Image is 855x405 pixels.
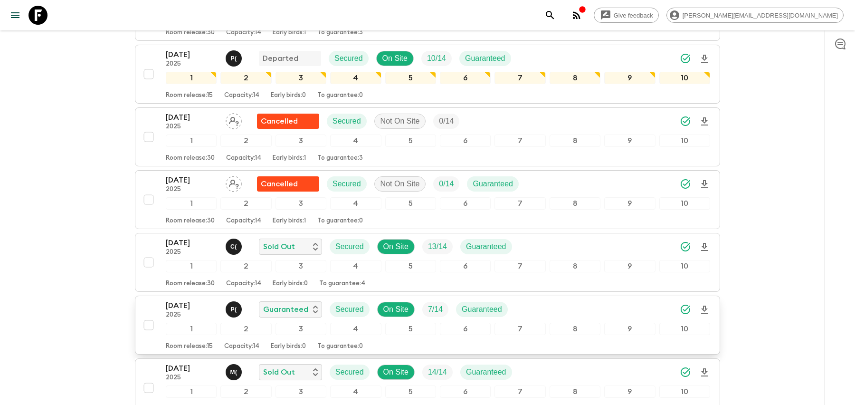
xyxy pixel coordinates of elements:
div: 10 [659,135,710,147]
button: [DATE]2025Assign pack leaderFlash Pack cancellationSecuredNot On SiteTrip Fill12345678910Room rel... [135,107,720,166]
span: Assign pack leader [226,179,242,186]
svg: Download Onboarding [699,179,710,190]
span: [PERSON_NAME][EMAIL_ADDRESS][DOMAIN_NAME] [677,12,843,19]
div: 8 [550,72,600,84]
div: Secured [327,114,367,129]
div: 3 [275,72,326,84]
div: 5 [385,323,436,335]
div: 5 [385,386,436,398]
div: 2 [220,323,271,335]
p: Room release: 30 [166,217,215,225]
p: Cancelled [261,116,298,127]
button: menu [6,6,25,25]
div: 6 [440,72,491,84]
p: Room release: 30 [166,29,215,37]
p: Capacity: 14 [226,217,261,225]
span: Meaw (Sawitri) Karnsomthorn [226,367,244,375]
p: Guaranteed [263,304,308,315]
p: Room release: 30 [166,154,215,162]
p: 2025 [166,186,218,193]
div: Secured [329,51,369,66]
p: Sold Out [263,241,295,252]
div: 7 [494,260,545,272]
div: 1 [166,72,217,84]
div: 4 [330,72,381,84]
div: Not On Site [374,176,426,192]
svg: Download Onboarding [699,53,710,65]
div: 8 [550,323,600,335]
p: Secured [332,178,361,190]
div: 2 [220,386,271,398]
p: Capacity: 14 [226,280,261,288]
p: To guarantee: 4 [319,280,365,288]
p: Capacity: 14 [224,343,259,350]
div: Trip Fill [422,302,448,317]
p: Secured [334,53,363,64]
div: Trip Fill [433,114,459,129]
button: [DATE]2025Can (Jeerawut) MapromjaiSold OutSecuredOn SiteTrip FillGuaranteed12345678910Room releas... [135,233,720,292]
div: 8 [550,197,600,210]
div: 4 [330,197,381,210]
span: Pooky (Thanaphan) Kerdyoo [226,53,244,61]
p: 2025 [166,374,218,382]
p: 13 / 14 [428,241,447,252]
p: Guaranteed [462,304,502,315]
div: Trip Fill [422,365,453,380]
div: 3 [275,260,326,272]
div: Secured [330,302,370,317]
p: [DATE] [166,300,218,311]
div: 5 [385,135,436,147]
p: Not On Site [380,116,420,127]
div: Secured [330,239,370,254]
p: Room release: 15 [166,343,213,350]
p: Early birds: 0 [271,343,306,350]
div: Secured [327,176,367,192]
div: 5 [385,260,436,272]
div: 1 [166,260,217,272]
p: Capacity: 14 [226,154,261,162]
div: 3 [275,135,326,147]
p: To guarantee: 3 [317,154,363,162]
div: 4 [330,260,381,272]
p: Guaranteed [466,366,506,378]
p: On Site [383,304,408,315]
svg: Synced Successfully [680,241,691,252]
div: Secured [330,365,370,380]
span: Pooky (Thanaphan) Kerdyoo [226,304,244,312]
button: M( [226,364,244,380]
div: 6 [440,135,491,147]
div: 7 [494,72,545,84]
button: [DATE]2025Pooky (Thanaphan) KerdyooGuaranteedSecuredOn SiteTrip FillGuaranteed12345678910Room rel... [135,296,720,355]
span: Can (Jeerawut) Mapromjai [226,241,244,249]
button: C( [226,239,244,255]
p: Early birds: 1 [273,154,306,162]
a: Give feedback [594,8,659,23]
p: 14 / 14 [428,366,447,378]
div: 9 [604,135,655,147]
div: Trip Fill [421,51,452,66]
div: 4 [330,323,381,335]
div: 8 [550,135,600,147]
p: To guarantee: 0 [317,92,363,99]
div: On Site [377,302,415,317]
svg: Synced Successfully [680,366,691,378]
div: 6 [440,260,491,272]
div: 10 [659,323,710,335]
p: 2025 [166,123,218,131]
div: On Site [377,239,415,254]
p: Secured [335,241,364,252]
p: P ( [230,306,237,313]
p: 10 / 14 [427,53,446,64]
div: Flash Pack cancellation [257,114,319,129]
p: Room release: 30 [166,280,215,288]
p: [DATE] [166,49,218,60]
p: 0 / 14 [439,178,454,190]
p: Secured [335,366,364,378]
p: 0 / 14 [439,116,454,127]
svg: Download Onboarding [699,241,710,253]
p: [DATE] [166,363,218,374]
p: [DATE] [166,237,218,249]
svg: Synced Successfully [680,178,691,190]
div: 2 [220,72,271,84]
div: 2 [220,197,271,210]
